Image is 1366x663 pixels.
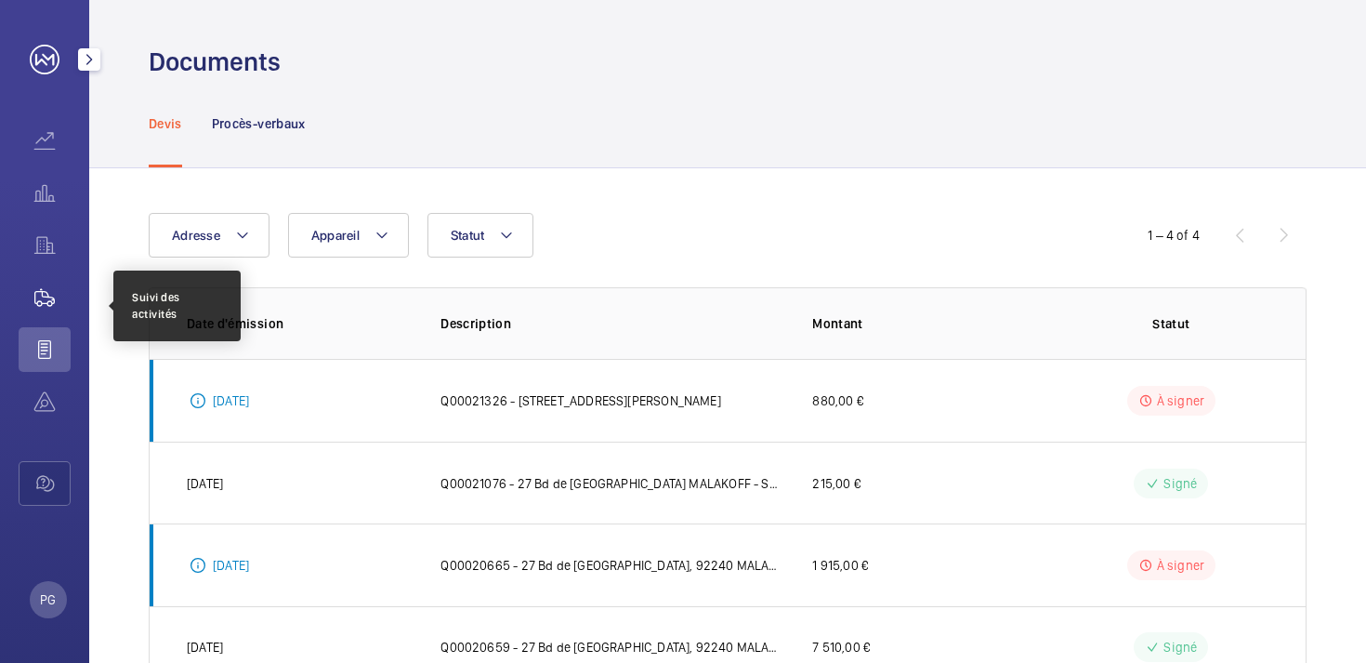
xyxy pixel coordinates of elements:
p: Procès-verbaux [212,114,306,133]
p: Devis [149,114,182,133]
p: 7 510,00 € [812,638,870,656]
p: Q00021326 - [STREET_ADDRESS][PERSON_NAME] [440,391,720,410]
p: 1 915,00 € [812,556,868,575]
p: 215,00 € [812,474,860,493]
p: Date d'émission [187,314,411,333]
p: [DATE] [187,638,223,656]
p: Q00021076 - 27 Bd de [GEOGRAPHIC_DATA] MALAKOFF - SNEF - 47630460 Road Bloker Entrée de Site [440,474,782,493]
button: Adresse [149,213,269,258]
p: [DATE] [213,556,249,575]
span: Adresse [172,228,220,243]
p: Q00020665 - 27 Bd de [GEOGRAPHIC_DATA], 92240 MALAKOFF - SNEF - Barrière Principale Entrée de Sit... [440,556,782,575]
p: Statut [1074,314,1268,333]
p: À signer [1157,556,1204,575]
div: 1 – 4 of 4 [1148,226,1200,245]
button: Statut [427,213,534,258]
p: [DATE] [187,474,223,493]
span: Appareil [311,228,360,243]
p: 880,00 € [812,391,862,410]
p: Q00020659 - 27 Bd de [GEOGRAPHIC_DATA], 92240 MALAKOFF - SNEF - Piétonne Entrée Principale Bât 02... [440,638,782,656]
p: À signer [1157,391,1204,410]
p: [DATE] [213,391,249,410]
div: Suivi des activités [132,289,222,323]
p: PG [40,590,56,609]
p: Description [440,314,782,333]
p: Signé [1163,474,1197,493]
h1: Documents [149,45,281,79]
button: Appareil [288,213,409,258]
p: Montant [812,314,1044,333]
p: Signé [1163,638,1197,656]
span: Statut [451,228,485,243]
